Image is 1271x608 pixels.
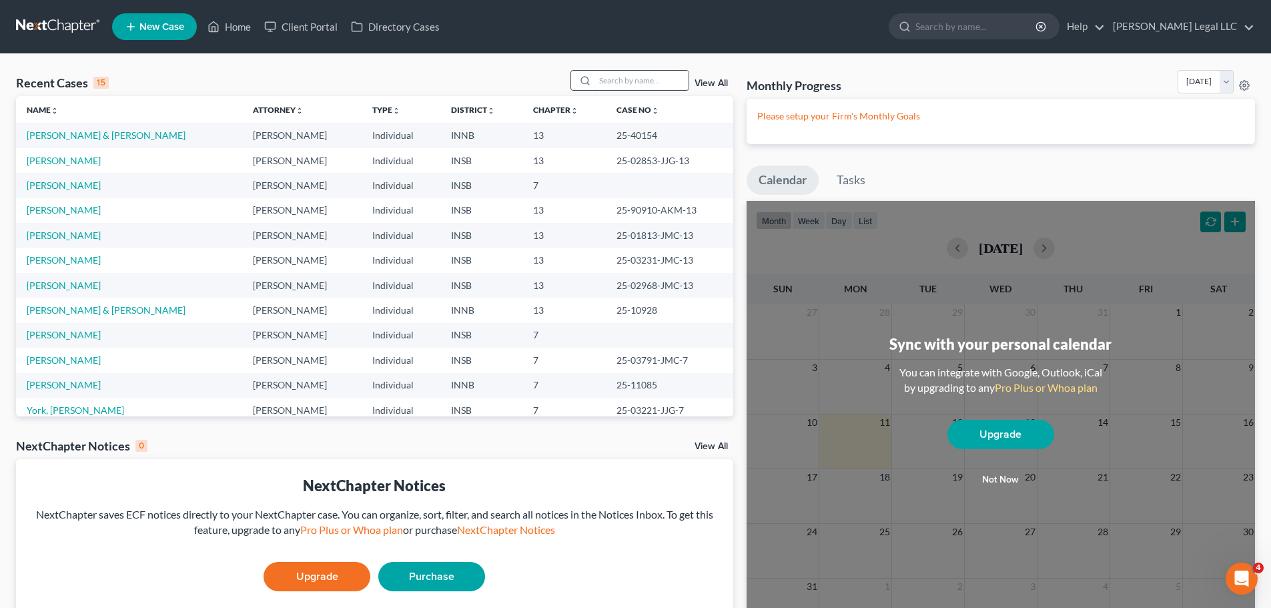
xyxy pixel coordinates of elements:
[894,365,1108,396] div: You can integrate with Google, Outlook, iCal by upgrading to any
[362,173,440,198] td: Individual
[440,298,522,322] td: INNB
[947,467,1054,493] button: Not now
[522,373,606,398] td: 7
[606,223,733,248] td: 25-01813-JMC-13
[747,77,841,93] h3: Monthly Progress
[27,129,185,141] a: [PERSON_NAME] & [PERSON_NAME]
[27,507,723,538] div: NextChapter saves ECF notices directly to your NextChapter case. You can organize, sort, filter, ...
[695,79,728,88] a: View All
[570,107,578,115] i: unfold_more
[362,198,440,223] td: Individual
[27,379,101,390] a: [PERSON_NAME]
[242,398,362,422] td: [PERSON_NAME]
[522,173,606,198] td: 7
[522,398,606,422] td: 7
[451,105,495,115] a: Districtunfold_more
[264,562,370,591] a: Upgrade
[27,280,101,291] a: [PERSON_NAME]
[440,198,522,223] td: INSB
[296,107,304,115] i: unfold_more
[440,173,522,198] td: INSB
[135,440,147,452] div: 0
[378,562,485,591] a: Purchase
[487,107,495,115] i: unfold_more
[242,273,362,298] td: [PERSON_NAME]
[51,107,59,115] i: unfold_more
[440,373,522,398] td: INNB
[201,15,258,39] a: Home
[362,148,440,173] td: Individual
[440,323,522,348] td: INSB
[27,329,101,340] a: [PERSON_NAME]
[522,223,606,248] td: 13
[362,373,440,398] td: Individual
[362,123,440,147] td: Individual
[300,523,403,536] a: Pro Plus or Whoa plan
[522,348,606,372] td: 7
[93,77,109,89] div: 15
[242,223,362,248] td: [PERSON_NAME]
[606,348,733,372] td: 25-03791-JMC-7
[27,180,101,191] a: [PERSON_NAME]
[522,198,606,223] td: 13
[344,15,446,39] a: Directory Cases
[362,298,440,322] td: Individual
[27,105,59,115] a: Nameunfold_more
[1226,563,1258,595] iframe: Intercom live chat
[606,373,733,398] td: 25-11085
[606,298,733,322] td: 25-10928
[440,148,522,173] td: INSB
[522,323,606,348] td: 7
[1060,15,1105,39] a: Help
[440,123,522,147] td: INNB
[440,398,522,422] td: INSB
[606,148,733,173] td: 25-02853-JJG-13
[362,248,440,272] td: Individual
[995,381,1098,394] a: Pro Plus or Whoa plan
[242,323,362,348] td: [PERSON_NAME]
[457,523,555,536] a: NextChapter Notices
[889,334,1112,354] div: Sync with your personal calendar
[16,75,109,91] div: Recent Cases
[947,420,1054,449] a: Upgrade
[825,166,877,195] a: Tasks
[606,198,733,223] td: 25-90910-AKM-13
[362,323,440,348] td: Individual
[1106,15,1254,39] a: [PERSON_NAME] Legal LLC
[242,373,362,398] td: [PERSON_NAME]
[27,155,101,166] a: [PERSON_NAME]
[242,198,362,223] td: [PERSON_NAME]
[16,438,147,454] div: NextChapter Notices
[139,22,184,32] span: New Case
[27,204,101,216] a: [PERSON_NAME]
[362,223,440,248] td: Individual
[440,248,522,272] td: INSB
[1253,563,1264,573] span: 4
[27,404,124,416] a: York, [PERSON_NAME]
[522,298,606,322] td: 13
[27,254,101,266] a: [PERSON_NAME]
[522,273,606,298] td: 13
[27,230,101,241] a: [PERSON_NAME]
[362,348,440,372] td: Individual
[522,148,606,173] td: 13
[747,166,819,195] a: Calendar
[522,123,606,147] td: 13
[242,148,362,173] td: [PERSON_NAME]
[533,105,578,115] a: Chapterunfold_more
[242,348,362,372] td: [PERSON_NAME]
[362,273,440,298] td: Individual
[522,248,606,272] td: 13
[695,442,728,451] a: View All
[757,109,1244,123] p: Please setup your Firm's Monthly Goals
[616,105,659,115] a: Case Nounfold_more
[27,304,185,316] a: [PERSON_NAME] & [PERSON_NAME]
[27,354,101,366] a: [PERSON_NAME]
[392,107,400,115] i: unfold_more
[595,71,689,90] input: Search by name...
[915,14,1037,39] input: Search by name...
[440,223,522,248] td: INSB
[372,105,400,115] a: Typeunfold_more
[651,107,659,115] i: unfold_more
[253,105,304,115] a: Attorneyunfold_more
